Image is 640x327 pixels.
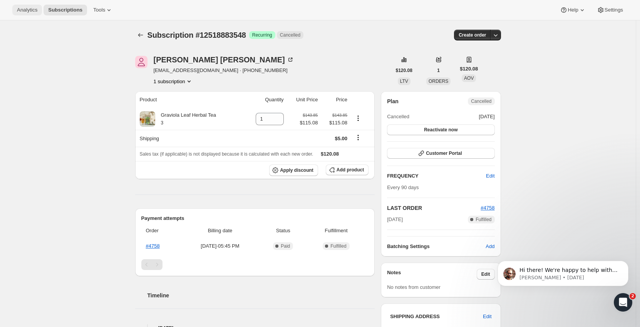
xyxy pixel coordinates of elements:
[44,5,87,15] button: Subscriptions
[182,227,258,235] span: Billing date
[387,148,494,159] button: Customer Portal
[321,151,339,157] span: $120.08
[12,5,42,15] button: Analytics
[146,243,160,249] a: #4758
[387,216,403,223] span: [DATE]
[48,7,82,13] span: Subscriptions
[140,111,155,127] img: product img
[286,91,320,108] th: Unit Price
[269,164,318,176] button: Apply discount
[400,79,408,84] span: LTV
[481,240,499,253] button: Add
[614,293,632,312] iframe: Intercom live chat
[154,67,294,74] span: [EMAIL_ADDRESS][DOMAIN_NAME] · [PHONE_NUMBER]
[477,269,495,280] button: Edit
[387,269,477,280] h3: Notes
[303,113,318,117] small: $143.85
[605,7,623,13] span: Settings
[387,97,399,105] h2: Plan
[481,170,499,182] button: Edit
[390,313,483,320] h3: SHIPPING ADDRESS
[326,164,369,175] button: Add product
[322,119,347,127] span: $115.08
[154,77,193,85] button: Product actions
[330,243,346,249] span: Fulfilled
[437,67,440,74] span: 1
[320,91,350,108] th: Price
[141,259,369,270] nav: Pagination
[89,5,117,15] button: Tools
[486,245,640,306] iframe: Intercom notifications message
[335,136,348,141] span: $5.00
[481,271,490,277] span: Edit
[147,31,246,39] span: Subscription #12518883548
[17,7,37,13] span: Analytics
[424,127,457,133] span: Reactivate now
[426,150,462,156] span: Customer Portal
[135,56,147,68] span: Janet Alvarez
[93,7,105,13] span: Tools
[147,292,375,299] h2: Timeline
[135,91,244,108] th: Product
[352,114,364,122] button: Product actions
[464,75,474,81] span: AOV
[387,172,486,180] h2: FREQUENCY
[263,227,304,235] span: Status
[387,113,409,121] span: Cancelled
[481,205,494,211] a: #4758
[459,32,486,38] span: Create order
[161,120,164,126] small: 3
[478,310,496,323] button: Edit
[155,111,216,127] div: Graviola Leaf Herbal Tea
[630,293,636,299] span: 2
[243,91,286,108] th: Quantity
[476,216,491,223] span: Fulfilled
[352,133,364,142] button: Shipping actions
[592,5,628,15] button: Settings
[479,113,495,121] span: [DATE]
[432,65,444,76] button: 1
[300,119,318,127] span: $115.08
[387,124,494,135] button: Reactivate now
[141,215,369,222] h2: Payment attempts
[483,313,491,320] span: Edit
[280,32,300,38] span: Cancelled
[471,98,491,104] span: Cancelled
[486,172,494,180] span: Edit
[387,243,486,250] h6: Batching Settings
[182,242,258,250] span: [DATE] · 05:45 PM
[454,30,491,40] button: Create order
[391,65,417,76] button: $120.08
[154,56,294,64] div: [PERSON_NAME] [PERSON_NAME]
[460,65,478,73] span: $120.08
[135,130,244,147] th: Shipping
[387,284,441,290] span: No notes from customer
[555,5,590,15] button: Help
[252,32,272,38] span: Recurring
[281,243,290,249] span: Paid
[486,243,494,250] span: Add
[396,67,412,74] span: $120.08
[280,167,313,173] span: Apply discount
[332,113,347,117] small: $143.85
[337,167,364,173] span: Add product
[568,7,578,13] span: Help
[135,30,146,40] button: Subscriptions
[140,151,313,157] span: Sales tax (if applicable) is not displayed because it is calculated with each new order.
[308,227,364,235] span: Fulfillment
[141,222,180,239] th: Order
[387,204,481,212] h2: LAST ORDER
[387,184,419,190] span: Every 90 days
[429,79,448,84] span: ORDERS
[481,204,494,212] button: #4758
